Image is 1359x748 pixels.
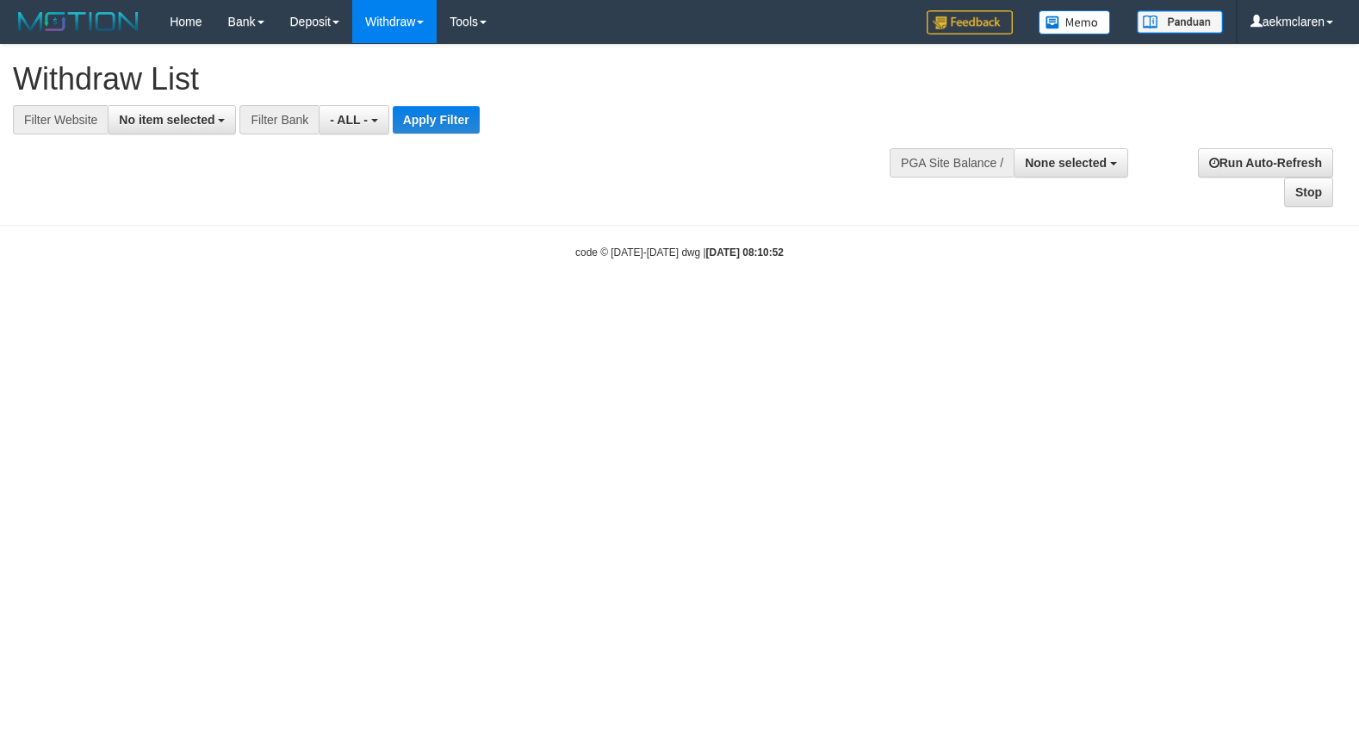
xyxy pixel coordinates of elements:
[13,105,108,134] div: Filter Website
[1025,156,1107,170] span: None selected
[330,113,368,127] span: - ALL -
[13,62,889,97] h1: Withdraw List
[239,105,319,134] div: Filter Bank
[927,10,1013,34] img: Feedback.jpg
[706,246,784,259] strong: [DATE] 08:10:52
[393,106,480,134] button: Apply Filter
[1284,178,1333,207] a: Stop
[13,9,144,34] img: MOTION_logo.png
[575,246,784,259] small: code © [DATE]-[DATE] dwg |
[1039,10,1111,34] img: Button%20Memo.svg
[119,113,214,127] span: No item selected
[1198,148,1333,178] a: Run Auto-Refresh
[890,148,1014,178] div: PGA Site Balance /
[1137,10,1223,34] img: panduan.png
[319,105,388,134] button: - ALL -
[108,105,236,134] button: No item selected
[1014,148,1128,178] button: None selected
